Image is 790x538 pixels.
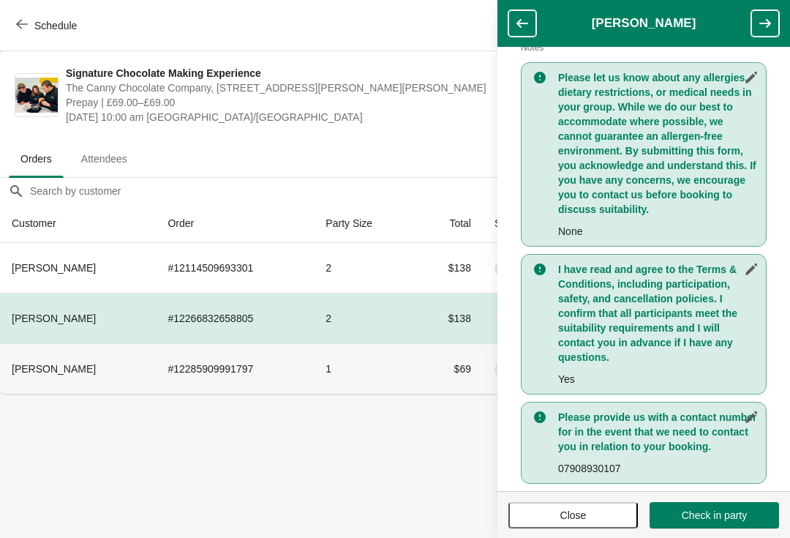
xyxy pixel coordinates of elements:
[314,293,415,343] td: 2
[558,410,759,454] h3: Please provide us with a contact number for in the event that we need to contact you in relation ...
[7,12,89,39] button: Schedule
[12,313,96,324] span: [PERSON_NAME]
[508,502,638,528] button: Close
[521,40,767,55] h2: Notes
[156,204,314,243] th: Order
[12,363,96,375] span: [PERSON_NAME]
[558,372,759,386] p: Yes
[415,343,483,394] td: $69
[682,509,747,521] span: Check in party
[536,16,751,31] h1: [PERSON_NAME]
[66,66,520,81] span: Signature Chocolate Making Experience
[558,70,759,217] h3: Please let us know about any allergies, dietary restrictions, or medical needs in your group. Whi...
[15,78,58,113] img: Signature Chocolate Making Experience
[558,461,759,476] p: 07908930107
[34,20,77,31] span: Schedule
[415,293,483,343] td: $138
[314,243,415,293] td: 2
[560,509,587,521] span: Close
[66,95,520,110] span: Prepay | £69.00–£69.00
[66,110,520,124] span: [DATE] 10:00 am [GEOGRAPHIC_DATA]/[GEOGRAPHIC_DATA]
[69,146,139,172] span: Attendees
[558,262,759,365] h3: I have read and agree to the Terms & Conditions, including participation, safety, and cancellatio...
[156,243,314,293] td: # 12114509693301
[415,204,483,243] th: Total
[66,81,520,95] span: The Canny Chocolate Company, [STREET_ADDRESS][PERSON_NAME][PERSON_NAME]
[483,204,572,243] th: Status
[29,178,790,204] input: Search by customer
[156,343,314,394] td: # 12285909991797
[558,224,759,239] p: None
[650,502,779,528] button: Check in party
[314,204,415,243] th: Party Size
[415,243,483,293] td: $138
[12,262,96,274] span: [PERSON_NAME]
[9,146,64,172] span: Orders
[156,293,314,343] td: # 12266832658805
[314,343,415,394] td: 1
